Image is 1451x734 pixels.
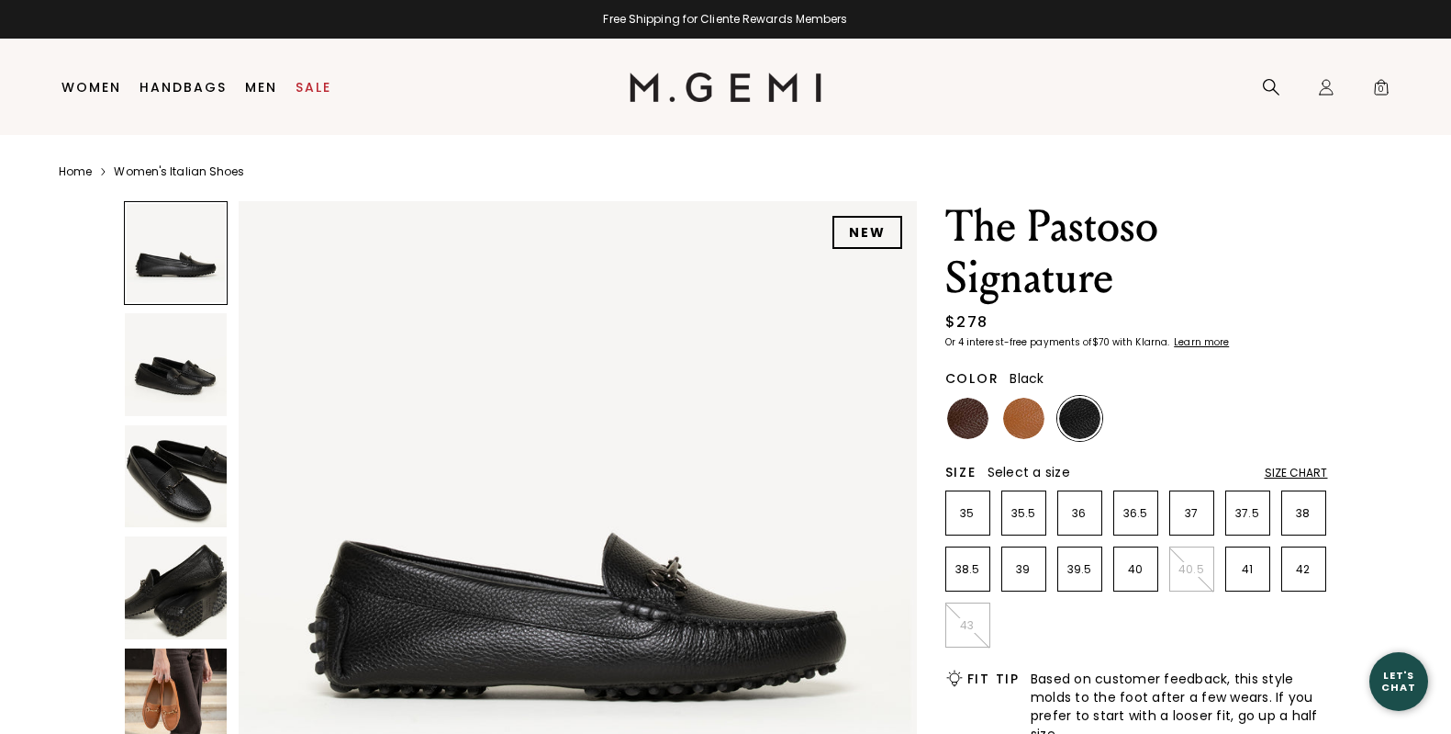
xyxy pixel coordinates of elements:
a: Home [59,164,92,179]
klarna-placement-style-cta: Learn more [1174,335,1229,349]
h2: Color [945,371,999,386]
p: 43 [946,618,989,633]
p: 36 [1058,506,1101,521]
p: 35 [946,506,989,521]
p: 39.5 [1058,562,1101,577]
div: Size Chart [1265,466,1328,480]
p: 40 [1114,562,1157,577]
p: 39 [1002,562,1045,577]
a: Learn more [1172,337,1229,348]
div: Let's Chat [1369,670,1428,693]
p: 40.5 [1170,562,1213,577]
p: 36.5 [1114,506,1157,521]
p: 37.5 [1226,506,1269,521]
a: Men [245,80,277,95]
p: 35.5 [1002,506,1045,521]
img: The Pastoso Signature [125,313,227,415]
img: Chocolate [947,398,988,439]
p: 42 [1282,562,1325,577]
p: 41 [1226,562,1269,577]
img: Tan [1003,398,1044,439]
div: NEW [832,216,902,249]
p: 38.5 [946,562,989,577]
klarna-placement-style-body: Or 4 interest-free payments of [945,335,1092,349]
a: Sale [296,80,331,95]
img: M.Gemi [630,73,821,102]
span: Black [1010,369,1044,388]
p: 38 [1282,506,1325,521]
h2: Size [945,465,977,480]
img: The Pastoso Signature [125,536,227,638]
img: The Pastoso Signature [125,425,227,527]
klarna-placement-style-body: with Klarna [1112,335,1172,349]
p: 37 [1170,506,1213,521]
a: Women [61,80,121,95]
a: Handbags [140,80,227,95]
span: Select a size [988,463,1070,481]
klarna-placement-style-amount: $70 [1092,335,1110,349]
h2: Fit Tip [967,672,1020,686]
h1: The Pastoso Signature [945,201,1328,304]
span: 0 [1372,82,1390,100]
div: $278 [945,311,988,333]
img: Black [1059,398,1100,439]
a: Women's Italian Shoes [114,164,244,179]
